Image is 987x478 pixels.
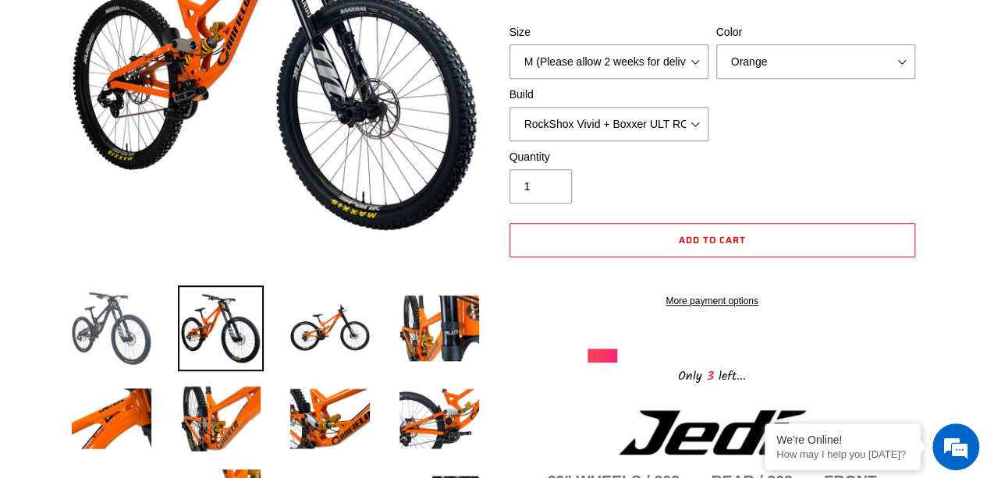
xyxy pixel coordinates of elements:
div: We're Online! [776,434,909,446]
a: More payment options [509,294,915,308]
span: 3 [702,366,719,386]
span: Add to cart [679,232,746,247]
img: Load image into Gallery viewer, JEDI 29 - Complete Bike [178,376,264,462]
label: Build [509,87,708,103]
img: Load image into Gallery viewer, JEDI 29 - Complete Bike [287,285,373,371]
img: Load image into Gallery viewer, JEDI 29 - Complete Bike [396,285,482,371]
label: Size [509,24,708,41]
img: Load image into Gallery viewer, JEDI 29 - Complete Bike [178,285,264,371]
label: Quantity [509,149,708,165]
img: Load image into Gallery viewer, JEDI 29 - Complete Bike [69,285,154,371]
label: Color [716,24,915,41]
button: Add to cart [509,223,915,257]
img: Load image into Gallery viewer, JEDI 29 - Complete Bike [396,376,482,462]
img: Jedi Logo [619,410,806,455]
img: Load image into Gallery viewer, JEDI 29 - Complete Bike [287,376,373,462]
p: How may I help you today? [776,448,909,460]
img: Load image into Gallery viewer, JEDI 29 - Complete Bike [69,376,154,462]
div: Only left... [588,363,837,387]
